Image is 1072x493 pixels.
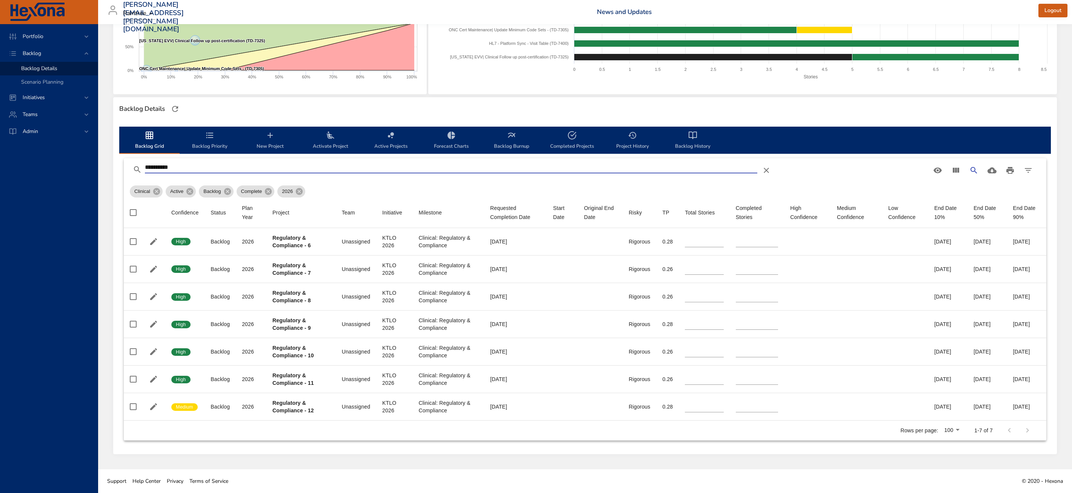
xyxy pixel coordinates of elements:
div: Unassigned [342,403,370,410]
div: KTLO 2026 [382,372,407,387]
button: Edit Project Details [148,401,159,412]
div: Sort [419,208,442,217]
div: Completed Stories [736,204,778,222]
div: Project [272,208,289,217]
div: Clinical: Regulatory & Compliance [419,344,478,359]
div: Backlog [211,320,230,328]
div: Complete [237,185,275,198]
div: KTLO 2026 [382,344,407,359]
div: 2026 [242,238,260,245]
span: Initiatives [17,94,51,101]
div: Clinical [130,185,163,198]
span: Milestone [419,208,478,217]
span: Complete [237,188,267,195]
text: 2.5 [711,67,716,72]
span: Backlog Priority [184,131,235,151]
button: Filter Table [1019,161,1037,179]
div: Sort [685,208,715,217]
div: [DATE] [490,403,541,410]
div: Sort [553,204,572,222]
span: Admin [17,128,44,135]
text: 1 [629,67,631,72]
div: [DATE] [934,238,961,245]
div: Active [166,185,196,198]
span: Forecast Charts [426,131,477,151]
span: Total Stories [685,208,723,217]
button: Refresh Page [169,103,181,115]
div: [DATE] [934,265,961,273]
div: 0.28 [662,320,673,328]
div: 2026 [242,320,260,328]
text: 30% [221,75,229,79]
div: Unassigned [342,375,370,383]
div: Sort [790,204,825,222]
text: ONC Cert Maintenance| Update Minimum Code Sets - (TD-7305) [139,66,264,71]
div: Low Confidence [888,204,922,222]
div: 2026 [277,185,305,198]
text: 10% [167,75,175,79]
span: Start Date [553,204,572,222]
button: Edit Project Details [148,374,159,385]
text: 100% [406,75,417,79]
div: 2026 [242,265,260,273]
div: Team [342,208,355,217]
span: Backlog [17,50,47,57]
div: Table Toolbar [124,158,1046,182]
div: backlog-tab [119,127,1051,154]
a: Terms of Service [186,473,231,490]
div: Clinical: Regulatory & Compliance [419,262,478,277]
div: [DATE] [974,403,1001,410]
text: [US_STATE] EVV| Clinical Follow up post-certification (TD-7325) [139,38,265,43]
p: 1-7 of 7 [974,427,993,434]
div: End Date 50% [974,204,1001,222]
p: Rows per page: [900,427,938,434]
span: Backlog Burnup [486,131,537,151]
button: Edit Project Details [148,236,159,247]
button: Search [965,161,983,179]
div: 100 [941,425,963,436]
span: High [171,266,191,273]
div: Initiative [382,208,402,217]
text: 70% [329,75,337,79]
span: Active Projects [365,131,417,151]
div: [DATE] [934,375,961,383]
div: Backlog [211,375,230,383]
text: 90% [383,75,391,79]
span: High [171,376,191,383]
div: Clinical: Regulatory & Compliance [419,317,478,332]
div: KTLO 2026 [382,399,407,414]
div: [DATE] [1013,293,1040,300]
div: 2026 [242,403,260,410]
span: Backlog History [667,131,718,151]
div: [DATE] [490,348,541,355]
div: Unassigned [342,348,370,355]
text: 0.5 [599,67,605,72]
div: Original End Date [584,204,617,222]
span: New Project [245,131,296,151]
div: High Confidence [790,204,825,222]
button: Download CSV [983,161,1001,179]
div: Sort [629,208,642,217]
div: [DATE] [974,265,1001,273]
a: Privacy [164,473,186,490]
span: Team [342,208,370,217]
div: Backlog [211,403,230,410]
div: Total Stories [685,208,715,217]
div: 0.28 [662,238,673,245]
span: Project [272,208,330,217]
span: Scenario Planning [21,78,63,86]
span: Medium [171,404,198,410]
div: KTLO 2026 [382,262,407,277]
div: [DATE] [974,238,1001,245]
div: Unassigned [342,238,370,245]
span: Medium Confidence [837,204,876,222]
button: View Columns [947,161,965,179]
b: Regulatory & Compliance - 9 [272,317,311,331]
text: 4.5 [822,67,827,72]
div: End Date 90% [1013,204,1040,222]
div: Sort [888,204,922,222]
text: 50% [275,75,283,79]
div: Clinical: Regulatory & Compliance [419,234,478,249]
div: Requested Completion Date [490,204,541,222]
